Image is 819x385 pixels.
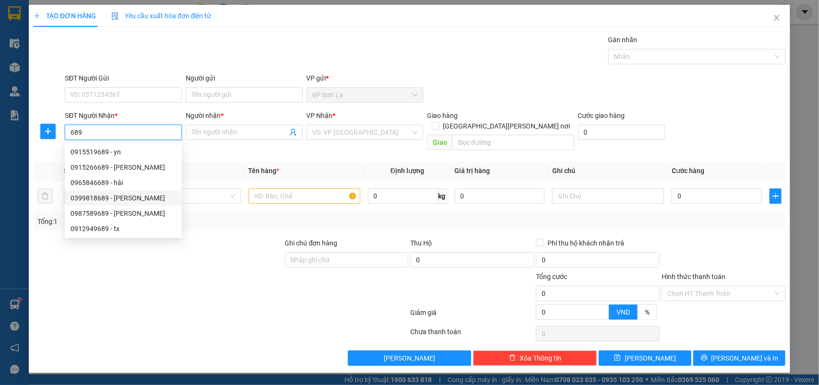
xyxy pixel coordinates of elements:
[548,162,668,180] th: Ghi chú
[65,73,182,83] div: SĐT Người Gửi
[520,353,561,363] span: Xóa Thông tin
[285,239,338,247] label: Ghi chú đơn hàng
[65,206,182,221] div: 0987589689 - Giang
[307,73,424,83] div: VP gửi
[71,208,176,219] div: 0987589689 - [PERSON_NAME]
[625,353,676,363] span: [PERSON_NAME]
[40,124,56,139] button: plus
[111,12,212,20] span: Yêu cầu xuất hóa đơn điện tử
[712,353,779,363] span: [PERSON_NAME] và In
[37,216,317,227] div: Tổng: 1
[544,238,628,248] span: Phí thu hộ khách nhận trả
[249,188,360,204] input: VD: Bàn, Ghế
[384,353,435,363] span: [PERSON_NAME]
[438,188,447,204] span: kg
[773,14,781,22] span: close
[71,147,176,157] div: 0915519689 - yn
[410,327,535,343] div: Chưa thanh toán
[410,239,432,247] span: Thu Hộ
[71,162,176,173] div: 0915266689 - [PERSON_NAME]
[662,273,725,280] label: Hình thức thanh toán
[427,135,452,150] span: Giao
[186,110,303,121] div: Người nhận
[452,135,574,150] input: Dọc đường
[693,350,785,366] button: printer[PERSON_NAME] và In
[65,144,182,160] div: 0915519689 - yn
[41,128,55,135] span: plus
[37,188,53,204] button: delete
[763,5,790,32] button: Close
[455,188,545,204] input: 0
[509,354,516,362] span: delete
[186,73,303,83] div: Người gửi
[608,36,638,44] label: Gán nhãn
[71,177,176,188] div: 0965846689 - hải
[64,167,71,175] span: SL
[135,189,235,203] span: Khác
[65,175,182,190] div: 0965846689 - hải
[473,350,597,366] button: deleteXóa Thông tin
[34,12,96,20] span: TẠO ĐƠN HÀNG
[312,88,418,102] span: VP Sơn La
[410,307,535,324] div: Giảm giá
[71,223,176,234] div: 0912949689 - tx
[455,167,490,175] span: Giá trị hàng
[249,167,280,175] span: Tên hàng
[578,112,625,119] label: Cước giao hàng
[65,221,182,236] div: 0912949689 - tx
[770,192,781,200] span: plus
[111,12,119,20] img: icon
[285,252,409,268] input: Ghi chú đơn hàng
[617,308,630,316] span: VND
[536,273,567,280] span: Tổng cước
[578,125,665,140] input: Cước giao hàng
[599,350,691,366] button: save[PERSON_NAME]
[672,167,704,175] span: Cước hàng
[701,354,708,362] span: printer
[289,128,297,136] span: user-add
[614,354,621,362] span: save
[71,193,176,203] div: 0399818689 - [PERSON_NAME]
[645,308,650,316] span: %
[391,167,424,175] span: Định lượng
[552,188,664,204] input: Ghi Chú
[65,110,182,121] div: SĐT Người Nhận
[34,12,40,19] span: plus
[307,112,333,119] span: VP Nhận
[770,188,782,204] button: plus
[65,160,182,175] div: 0915266689 - Nguyệt
[439,121,574,131] span: [GEOGRAPHIC_DATA][PERSON_NAME] nơi
[348,350,472,366] button: [PERSON_NAME]
[427,112,458,119] span: Giao hàng
[65,190,182,206] div: 0399818689 - Toàn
